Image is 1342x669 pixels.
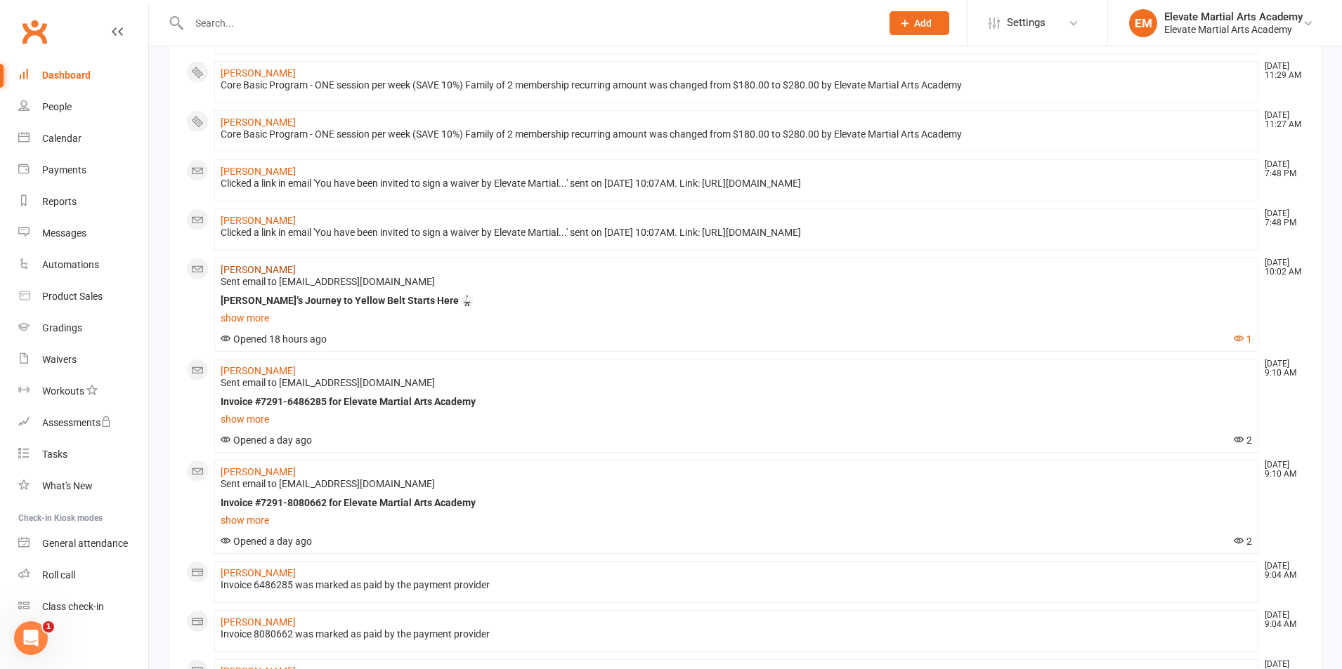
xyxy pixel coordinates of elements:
div: Elevate Martial Arts Academy [1164,23,1303,36]
time: [DATE] 11:27 AM [1258,111,1304,129]
a: Workouts [18,376,148,407]
span: Sent email to [EMAIL_ADDRESS][DOMAIN_NAME] [221,377,435,388]
time: [DATE] 11:29 AM [1258,62,1304,80]
div: Invoice 8080662 was marked as paid by the payment provider [221,628,1252,640]
time: [DATE] 9:04 AM [1258,611,1304,629]
div: Dashboard [42,69,91,81]
a: Product Sales [18,281,148,312]
div: Core Basic Program - ONE session per week (SAVE 10%) Family of 2 membership recurring amount was ... [221,128,1252,140]
span: 1 [43,621,54,632]
div: Clicked a link in email 'You have been invited to sign a waiver by Elevate Martial...' sent on [D... [221,178,1252,190]
div: Product Sales [42,291,103,302]
div: What's New [42,480,93,491]
a: Waivers [18,344,148,376]
a: [PERSON_NAME] [221,466,296,477]
a: Messages [18,218,148,249]
a: [PERSON_NAME] [221,264,296,275]
time: [DATE] 9:10 AM [1258,461,1304,479]
time: [DATE] 7:48 PM [1258,160,1304,178]
div: Tasks [42,449,67,460]
a: Class kiosk mode [18,591,148,623]
span: Sent email to [EMAIL_ADDRESS][DOMAIN_NAME] [221,276,435,287]
a: [PERSON_NAME] [221,117,296,128]
a: [PERSON_NAME] [221,67,296,79]
a: General attendance kiosk mode [18,528,148,559]
a: [PERSON_NAME] [221,215,296,226]
a: [PERSON_NAME] [221,567,296,578]
div: General attendance [42,538,128,549]
div: Class check-in [42,601,104,612]
div: Roll call [42,569,75,581]
a: show more [221,409,1252,429]
a: Roll call [18,559,148,591]
div: Elevate Martial Arts Academy [1164,11,1303,23]
input: Search... [185,13,871,33]
span: Opened a day ago [221,536,312,547]
div: EM [1129,9,1157,37]
div: [PERSON_NAME]’s Journey to Yellow Belt Starts Here 🥋 [221,295,1252,307]
button: Add [890,11,949,35]
a: People [18,91,148,123]
span: Opened 18 hours ago [221,333,327,345]
span: Settings [1007,7,1045,39]
a: Gradings [18,312,148,344]
a: Tasks [18,439,148,470]
span: 2 [1234,435,1252,446]
span: Sent email to [EMAIL_ADDRESS][DOMAIN_NAME] [221,478,435,489]
div: Workouts [42,385,84,397]
a: Automations [18,249,148,281]
span: Add [914,18,932,29]
span: 2 [1234,536,1252,547]
a: [PERSON_NAME] [221,166,296,177]
div: Assessments [42,417,112,428]
a: [PERSON_NAME] [221,616,296,628]
a: Calendar [18,123,148,154]
div: Gradings [42,322,82,333]
div: Invoice #7291-6486285 for Elevate Martial Arts Academy [221,396,1252,408]
div: Automations [42,259,99,270]
div: People [42,101,72,112]
button: 1 [1234,333,1252,345]
a: Reports [18,186,148,218]
a: [PERSON_NAME] [221,365,296,376]
div: Messages [42,227,86,239]
a: show more [221,510,1252,530]
div: Clicked a link in email 'You have been invited to sign a waiver by Elevate Martial...' sent on [D... [221,227,1252,239]
div: Calendar [42,133,82,144]
a: Clubworx [17,14,52,49]
a: What's New [18,470,148,502]
time: [DATE] 9:04 AM [1258,562,1304,580]
div: Waivers [42,354,77,365]
iframe: Intercom live chat [14,621,48,655]
div: Core Basic Program - ONE session per week (SAVE 10%) Family of 2 membership recurring amount was ... [221,79,1252,91]
time: [DATE] 9:10 AM [1258,359,1304,378]
div: Invoice #7291-8080662 for Elevate Martial Arts Academy [221,497,1252,509]
a: Assessments [18,407,148,439]
span: Opened a day ago [221,435,312,446]
time: [DATE] 10:02 AM [1258,258,1304,277]
time: [DATE] 7:48 PM [1258,209,1304,227]
a: Payments [18,154,148,186]
div: Reports [42,196,77,207]
a: show more [221,308,1252,328]
a: Dashboard [18,60,148,91]
div: Invoice 6486285 was marked as paid by the payment provider [221,579,1252,591]
div: Payments [42,164,86,175]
